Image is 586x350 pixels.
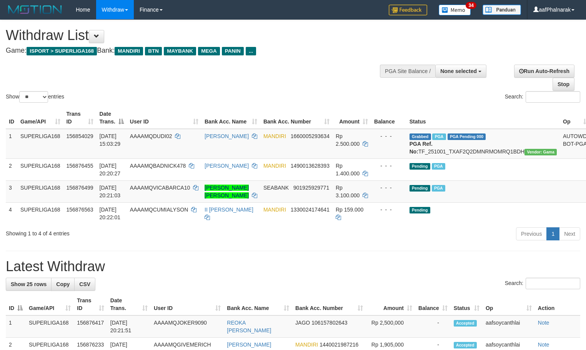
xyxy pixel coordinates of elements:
th: Op: activate to sort column ascending [483,293,535,315]
th: Trans ID: activate to sort column ascending [63,107,97,129]
label: Search: [505,278,580,289]
a: II [PERSON_NAME] [205,207,253,213]
td: 2 [6,158,17,180]
span: AAAAMQVICABARCA10 [130,185,190,191]
td: SUPERLIGA168 [17,158,63,180]
span: Accepted [454,342,477,348]
a: [PERSON_NAME] [PERSON_NAME] [205,185,249,198]
span: 156876563 [67,207,93,213]
span: 156876499 [67,185,93,191]
select: Showentries [19,91,48,103]
span: Grabbed [410,133,431,140]
span: [DATE] 20:20:27 [100,163,121,177]
th: Date Trans.: activate to sort column descending [97,107,127,129]
img: panduan.png [483,5,521,15]
a: Next [559,227,580,240]
span: 156854029 [67,133,93,139]
span: Marked by aafsengchandara [432,185,445,192]
span: Marked by aafsoycanthlai [432,163,445,170]
td: 156876417 [74,315,107,338]
span: MANDIRI [263,163,286,169]
span: AAAAMQBADNICK478 [130,163,186,169]
td: Rp 2,500,000 [366,315,415,338]
span: PGA Pending [448,133,486,140]
th: Amount: activate to sort column ascending [366,293,415,315]
th: Bank Acc. Name: activate to sort column ascending [201,107,260,129]
button: None selected [435,65,486,78]
span: [DATE] 15:03:29 [100,133,121,147]
td: 4 [6,202,17,224]
h1: Latest Withdraw [6,259,580,274]
a: Note [538,342,549,348]
input: Search: [526,91,580,103]
span: ISPORT > SUPERLIGA168 [27,47,97,55]
a: [PERSON_NAME] [205,163,249,169]
th: Game/API: activate to sort column ascending [17,107,63,129]
td: SUPERLIGA168 [26,315,74,338]
label: Search: [505,91,580,103]
a: CSV [74,278,95,291]
th: ID: activate to sort column descending [6,293,26,315]
span: CSV [79,281,90,287]
span: Accepted [454,320,477,327]
span: MANDIRI [263,207,286,213]
th: Amount: activate to sort column ascending [333,107,371,129]
td: AAAAMQJOKER9090 [151,315,224,338]
a: 1 [546,227,559,240]
th: Bank Acc. Name: activate to sort column ascending [224,293,292,315]
div: PGA Site Balance / [380,65,435,78]
img: Feedback.jpg [389,5,427,15]
a: REOKA [PERSON_NAME] [227,320,271,333]
td: SUPERLIGA168 [17,202,63,224]
td: SUPERLIGA168 [17,180,63,202]
a: Copy [51,278,75,291]
span: Pending [410,163,430,170]
span: BTN [145,47,162,55]
a: Show 25 rows [6,278,52,291]
span: AAAAMQDUDI02 [130,133,172,139]
h4: Game: Bank: [6,47,383,55]
th: Date Trans.: activate to sort column ascending [107,293,151,315]
span: Rp 2.500.000 [336,133,360,147]
th: Status [406,107,560,129]
span: MEGA [198,47,220,55]
td: 1 [6,129,17,159]
span: Rp 1.400.000 [336,163,360,177]
td: 1 [6,315,26,338]
img: MOTION_logo.png [6,4,64,15]
span: Copy 901925929771 to clipboard [293,185,329,191]
span: [DATE] 20:22:01 [100,207,121,220]
div: - - - [374,132,403,140]
td: aafsoycanthlai [483,315,535,338]
td: 3 [6,180,17,202]
div: - - - [374,206,403,213]
th: Bank Acc. Number: activate to sort column ascending [292,293,366,315]
input: Search: [526,278,580,289]
span: Copy 106157802643 to clipboard [311,320,347,326]
span: MANDIRI [295,342,318,348]
th: Balance [371,107,406,129]
th: Bank Acc. Number: activate to sort column ascending [260,107,333,129]
th: ID [6,107,17,129]
span: Vendor URL: https://trx31.1velocity.biz [524,149,557,155]
a: [PERSON_NAME] [227,342,271,348]
span: Copy 1490013628393 to clipboard [291,163,330,169]
span: [DATE] 20:21:03 [100,185,121,198]
th: User ID: activate to sort column ascending [127,107,201,129]
span: JAGO [295,320,310,326]
span: PANIN [222,47,244,55]
span: Copy 1660005293634 to clipboard [291,133,330,139]
span: 34 [466,2,476,9]
a: Previous [516,227,547,240]
th: Balance: activate to sort column ascending [415,293,451,315]
h1: Withdraw List [6,28,383,43]
div: Showing 1 to 4 of 4 entries [6,227,238,237]
th: Trans ID: activate to sort column ascending [74,293,107,315]
span: 156876455 [67,163,93,169]
span: Pending [410,185,430,192]
span: Pending [410,207,430,213]
span: AAAAMQCUMIALYSON [130,207,188,213]
th: Status: activate to sort column ascending [451,293,483,315]
span: Copy [56,281,70,287]
a: Stop [553,78,574,91]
